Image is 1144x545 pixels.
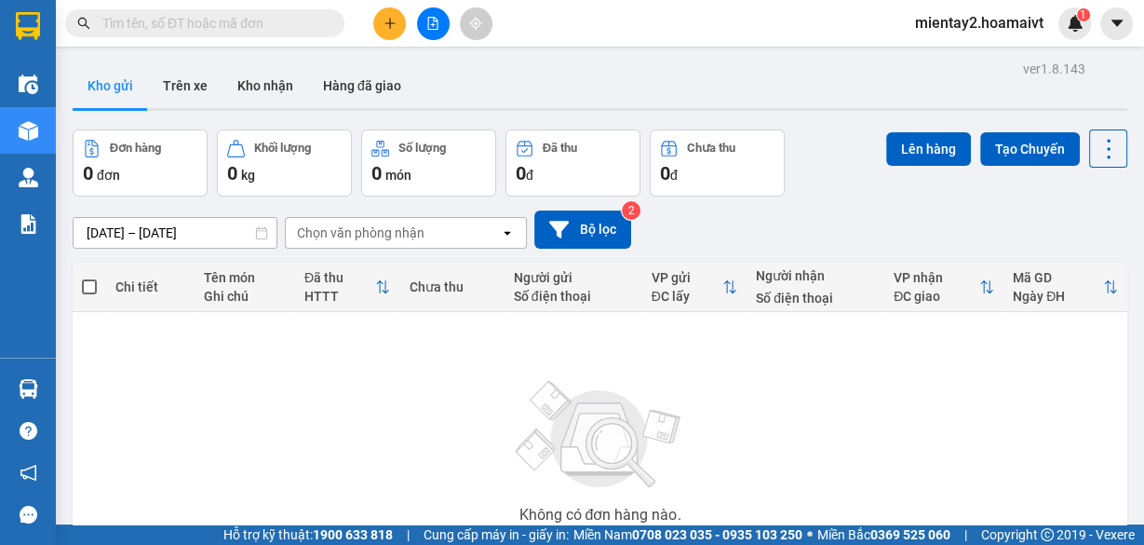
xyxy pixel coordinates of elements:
[573,525,802,545] span: Miền Nam
[424,525,569,545] span: Cung cấp máy in - giấy in:
[660,162,670,184] span: 0
[227,162,237,184] span: 0
[817,525,950,545] span: Miền Bắc
[19,75,38,94] img: warehouse-icon
[20,422,37,440] span: question-circle
[469,17,482,30] span: aim
[20,464,37,482] span: notification
[650,129,785,197] button: Chưa thu0đ
[500,225,515,240] svg: open
[884,263,1003,312] th: Toggle SortBy
[460,7,492,40] button: aim
[642,263,747,312] th: Toggle SortBy
[1067,15,1083,32] img: icon-new-feature
[371,162,382,184] span: 0
[1041,528,1054,541] span: copyright
[516,162,526,184] span: 0
[148,63,222,108] button: Trên xe
[518,508,680,523] div: Không có đơn hàng nào.
[514,289,633,304] div: Số điện thoại
[534,211,631,249] button: Bộ lọc
[19,121,38,141] img: warehouse-icon
[652,270,722,285] div: VP gửi
[254,142,311,155] div: Khối lượng
[77,17,90,30] span: search
[964,525,967,545] span: |
[894,289,979,304] div: ĐC giao
[426,17,439,30] span: file-add
[373,7,406,40] button: plus
[308,63,416,108] button: Hàng đã giao
[19,214,38,234] img: solution-icon
[16,12,40,40] img: logo-vxr
[980,132,1080,166] button: Tạo Chuyến
[870,527,950,542] strong: 0369 525 060
[204,289,286,304] div: Ghi chú
[687,142,735,155] div: Chưa thu
[1023,59,1085,79] div: ver 1.8.143
[807,531,813,538] span: ⚪️
[1100,7,1133,40] button: caret-down
[894,270,979,285] div: VP nhận
[756,268,875,283] div: Người nhận
[204,270,286,285] div: Tên món
[83,162,93,184] span: 0
[505,129,640,197] button: Đã thu0đ
[900,11,1058,34] span: mientay2.hoamaivt
[97,168,120,183] span: đơn
[652,289,722,304] div: ĐC lấy
[241,168,255,183] span: kg
[526,168,533,183] span: đ
[409,279,494,294] div: Chưa thu
[1077,8,1090,21] sup: 1
[407,525,410,545] span: |
[20,506,37,524] span: message
[115,279,185,294] div: Chi tiết
[19,379,38,399] img: warehouse-icon
[1013,270,1103,285] div: Mã GD
[385,168,411,183] span: món
[514,270,633,285] div: Người gửi
[223,525,393,545] span: Hỗ trợ kỹ thuật:
[73,129,208,197] button: Đơn hàng0đơn
[102,13,322,34] input: Tìm tên, số ĐT hoặc mã đơn
[110,142,161,155] div: Đơn hàng
[361,129,496,197] button: Số lượng0món
[1080,8,1086,21] span: 1
[1003,263,1127,312] th: Toggle SortBy
[313,527,393,542] strong: 1900 633 818
[886,132,971,166] button: Lên hàng
[304,270,375,285] div: Đã thu
[74,218,276,248] input: Select a date range.
[398,142,446,155] div: Số lượng
[1013,289,1103,304] div: Ngày ĐH
[217,129,352,197] button: Khối lượng0kg
[304,289,375,304] div: HTTT
[1109,15,1125,32] span: caret-down
[384,17,397,30] span: plus
[222,63,308,108] button: Kho nhận
[19,168,38,187] img: warehouse-icon
[295,263,399,312] th: Toggle SortBy
[622,201,640,220] sup: 2
[297,224,424,242] div: Chọn văn phòng nhận
[417,7,450,40] button: file-add
[670,168,678,183] span: đ
[506,370,693,500] img: svg+xml;base64,PHN2ZyBjbGFzcz0ibGlzdC1wbHVnX19zdmciIHhtbG5zPSJodHRwOi8vd3d3LnczLm9yZy8yMDAwL3N2Zy...
[632,527,802,542] strong: 0708 023 035 - 0935 103 250
[543,142,577,155] div: Đã thu
[756,291,875,306] div: Số điện thoại
[73,63,148,108] button: Kho gửi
